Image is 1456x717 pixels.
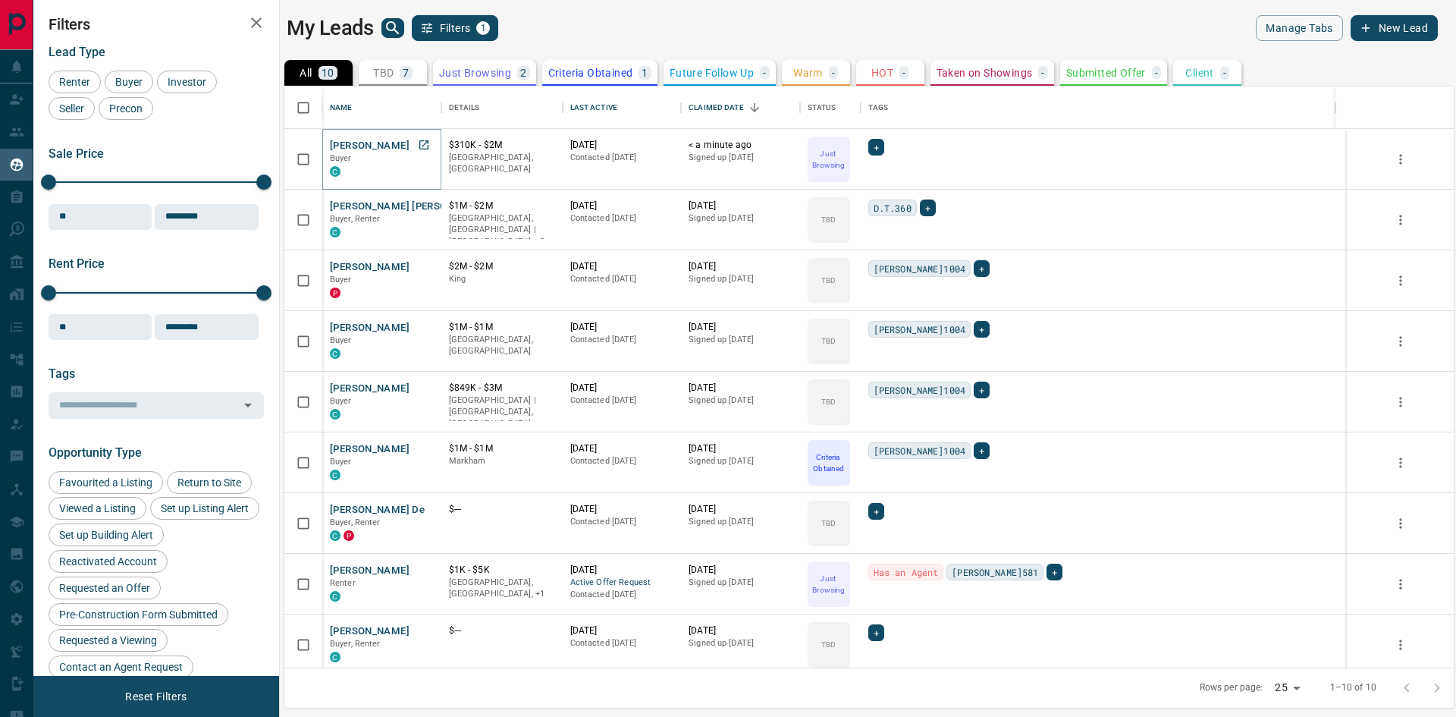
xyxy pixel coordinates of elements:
div: Viewed a Listing [49,497,146,520]
p: Future Follow Up [670,68,754,78]
p: [DATE] [689,382,792,395]
span: 1 [478,23,488,33]
div: Favourited a Listing [49,471,163,494]
p: Taken on Showings [937,68,1033,78]
p: Markham [449,455,555,467]
div: Set up Building Alert [49,524,164,546]
button: [PERSON_NAME] [330,564,409,578]
p: Signed up [DATE] [689,152,792,164]
span: Buyer [330,396,352,406]
span: + [874,504,879,519]
p: 2 [520,68,526,78]
p: 1–10 of 10 [1330,681,1376,694]
div: Details [449,86,480,129]
p: Contacted [DATE] [570,334,674,346]
p: [GEOGRAPHIC_DATA], [GEOGRAPHIC_DATA] [449,152,555,175]
p: [DATE] [570,564,674,577]
div: + [974,382,990,398]
p: Signed up [DATE] [689,395,792,407]
h2: Filters [49,15,264,33]
button: search button [381,18,404,38]
div: condos.ca [330,591,340,602]
p: [DATE] [689,442,792,455]
span: Tags [49,366,75,381]
div: Status [808,86,836,129]
p: [DATE] [570,321,674,334]
p: $849K - $3M [449,382,555,395]
span: Lead Type [49,45,105,59]
span: + [979,261,984,276]
p: TBD [821,639,836,650]
span: [PERSON_NAME]1004 [874,443,965,458]
span: Buyer [330,335,352,345]
p: [DATE] [570,200,674,212]
div: Name [330,86,353,129]
p: Signed up [DATE] [689,273,792,285]
span: Set up Building Alert [54,529,158,541]
button: more [1389,148,1412,171]
button: [PERSON_NAME] [PERSON_NAME] [330,200,491,214]
p: - [902,68,905,78]
div: Requested an Offer [49,577,161,599]
span: + [1052,564,1057,580]
span: Buyer, Renter [330,214,381,224]
span: [PERSON_NAME]581 [952,564,1038,580]
p: [DATE] [570,503,674,516]
button: Manage Tabs [1256,15,1342,41]
span: + [874,625,879,640]
p: TBD [821,275,836,286]
span: [PERSON_NAME]1004 [874,261,965,276]
div: + [920,200,936,216]
p: Toronto [449,577,555,600]
p: Signed up [DATE] [689,212,792,225]
p: [DATE] [570,139,674,152]
button: New Lead [1351,15,1438,41]
p: $1M - $2M [449,200,555,212]
p: All [300,68,312,78]
p: Contacted [DATE] [570,455,674,467]
p: $310K - $2M [449,139,555,152]
p: Criteria Obtained [548,68,633,78]
span: + [979,322,984,337]
span: Favourited a Listing [54,476,158,489]
p: [DATE] [570,624,674,637]
p: Signed up [DATE] [689,516,792,528]
span: Requested a Viewing [54,634,162,646]
p: $2M - $2M [449,260,555,273]
div: Precon [99,97,153,120]
p: HOT [871,68,893,78]
button: Open [237,395,259,416]
p: $1M - $1M [449,442,555,455]
div: Status [800,86,861,129]
p: [DATE] [689,321,792,334]
div: + [868,624,884,641]
p: Signed up [DATE] [689,637,792,649]
span: [PERSON_NAME]1004 [874,382,965,398]
div: Seller [49,97,95,120]
div: + [1046,564,1062,580]
div: Investor [157,71,217,93]
div: property.ca [330,288,340,298]
span: Buyer, Renter [330,517,381,527]
span: Precon [104,102,148,115]
p: Just Browsing [809,148,849,171]
p: Contacted [DATE] [570,212,674,225]
p: Contacted [DATE] [570,589,674,601]
span: + [979,382,984,398]
p: $1K - $5K [449,564,555,577]
p: King [449,273,555,285]
button: [PERSON_NAME] De [330,503,425,517]
p: [DATE] [570,442,674,455]
p: 10 [322,68,334,78]
div: property.ca [344,530,354,541]
div: condos.ca [330,166,340,177]
p: Signed up [DATE] [689,334,792,346]
div: Name [322,86,441,129]
div: Reactivated Account [49,550,168,573]
button: more [1389,451,1412,474]
span: Contact an Agent Request [54,661,188,673]
div: + [868,503,884,520]
span: Set up Listing Alert [155,502,254,514]
button: [PERSON_NAME] [330,382,409,396]
span: [PERSON_NAME]1004 [874,322,965,337]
